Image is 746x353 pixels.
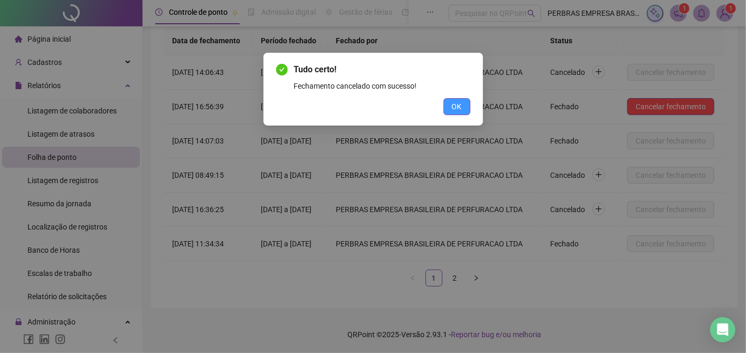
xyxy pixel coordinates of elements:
[710,317,735,342] div: Open Intercom Messenger
[294,82,417,90] span: Fechamento cancelado com sucesso!
[276,64,288,75] span: check-circle
[452,101,462,112] span: OK
[443,98,470,115] button: OK
[294,64,337,74] span: Tudo certo!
